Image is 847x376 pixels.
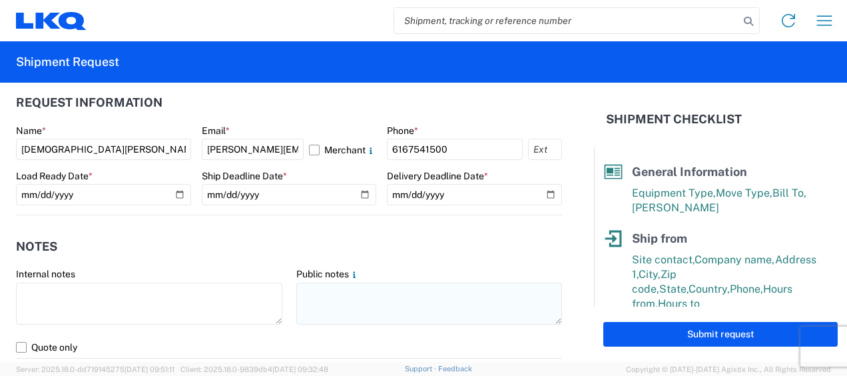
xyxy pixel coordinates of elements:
span: Copyright © [DATE]-[DATE] Agistix Inc., All Rights Reserved [626,363,831,375]
span: General Information [632,165,747,179]
span: Move Type, [716,187,772,199]
span: [DATE] 09:32:48 [272,365,328,373]
span: Ship from [632,231,687,245]
span: City, [639,268,661,281]
label: Merchant [309,139,376,160]
label: Ship Deadline Date [202,170,287,182]
label: Quote only [16,337,562,358]
h2: Request Information [16,96,162,109]
span: Company name, [695,253,775,266]
label: Email [202,125,230,137]
span: Equipment Type, [632,187,716,199]
span: Phone, [730,283,763,295]
button: Submit request [603,322,838,347]
label: Name [16,125,46,137]
label: Public notes [296,268,360,280]
span: Country, [689,283,730,295]
h2: Notes [16,240,57,253]
span: Client: 2025.18.0-9839db4 [180,365,328,373]
span: Hours to [658,297,700,310]
label: Load Ready Date [16,170,93,182]
span: [DATE] 09:51:11 [125,365,174,373]
span: Bill To, [772,187,806,199]
label: Internal notes [16,268,75,280]
span: Site contact, [632,253,695,266]
input: Ext [528,139,562,160]
a: Support [405,365,438,373]
label: Delivery Deadline Date [387,170,488,182]
input: Shipment, tracking or reference number [394,8,739,33]
span: [PERSON_NAME] [632,201,719,214]
h2: Shipment Request [16,54,119,70]
span: Server: 2025.18.0-dd719145275 [16,365,174,373]
h2: Shipment Checklist [606,111,742,127]
label: Phone [387,125,418,137]
a: Feedback [438,365,472,373]
span: State, [659,283,689,295]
